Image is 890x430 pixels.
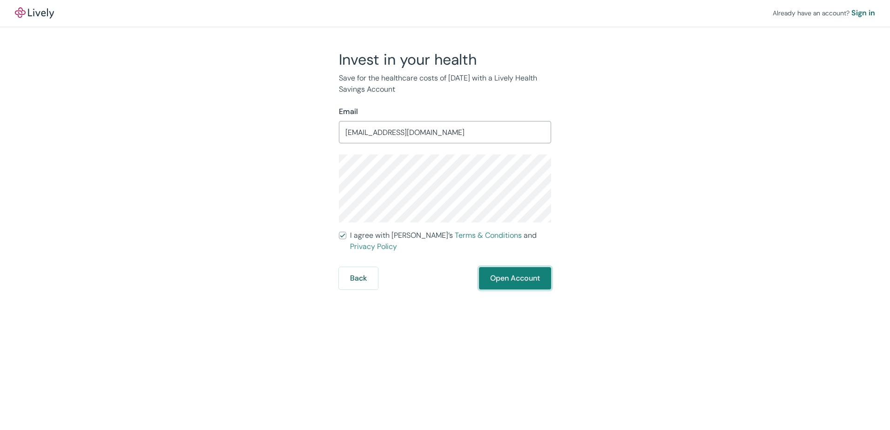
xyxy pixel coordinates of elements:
label: Email [339,106,358,117]
img: Lively [15,7,54,19]
button: Back [339,267,378,289]
span: I agree with [PERSON_NAME]’s and [350,230,551,252]
a: Sign in [851,7,875,19]
button: Open Account [479,267,551,289]
p: Save for the healthcare costs of [DATE] with a Lively Health Savings Account [339,73,551,95]
div: Already have an account? [773,7,875,19]
a: Terms & Conditions [455,230,522,240]
h2: Invest in your health [339,50,551,69]
a: LivelyLively [15,7,54,19]
a: Privacy Policy [350,242,397,251]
